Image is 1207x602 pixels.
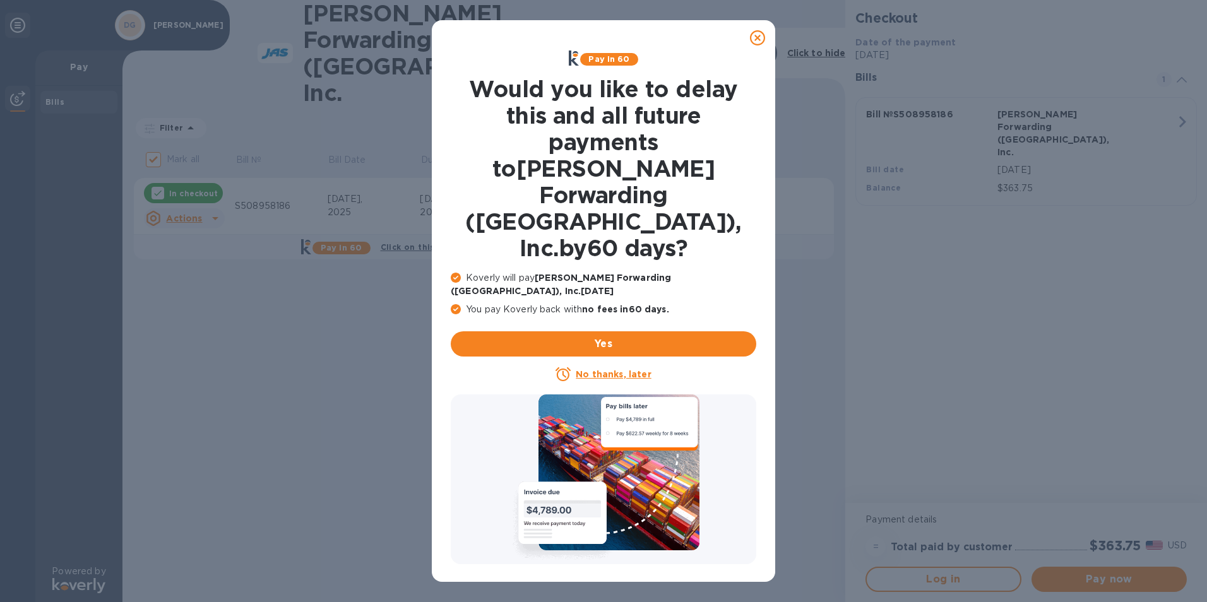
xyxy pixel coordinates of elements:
[588,54,629,64] b: Pay in 60
[451,271,756,298] p: Koverly will pay
[582,304,669,314] b: no fees in 60 days .
[451,273,671,296] b: [PERSON_NAME] Forwarding ([GEOGRAPHIC_DATA]), Inc. [DATE]
[451,76,756,261] h1: Would you like to delay this and all future payments to [PERSON_NAME] Forwarding ([GEOGRAPHIC_DAT...
[461,336,746,351] span: Yes
[576,369,651,379] u: No thanks, later
[451,331,756,357] button: Yes
[451,303,756,316] p: You pay Koverly back with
